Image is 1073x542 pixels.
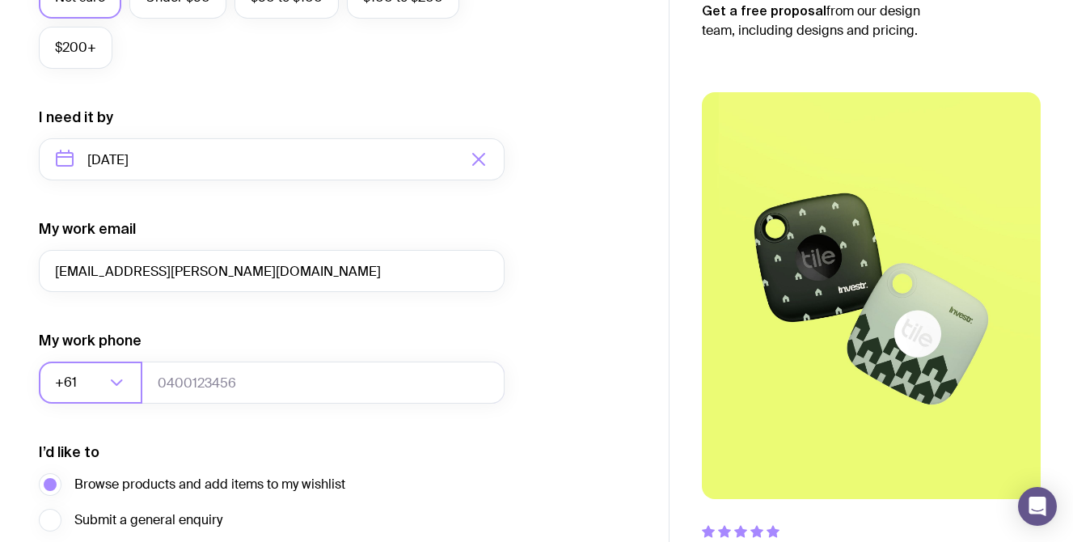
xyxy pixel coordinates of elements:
[39,108,113,127] label: I need it by
[39,27,112,69] label: $200+
[74,510,222,530] span: Submit a general enquiry
[39,250,505,292] input: you@email.com
[55,362,80,404] span: +61
[39,138,505,180] input: Select a target date
[142,362,505,404] input: 0400123456
[39,362,142,404] div: Search for option
[39,442,99,462] label: I’d like to
[39,331,142,350] label: My work phone
[39,219,136,239] label: My work email
[702,1,944,40] p: from our design team, including designs and pricing.
[1018,487,1057,526] div: Open Intercom Messenger
[74,475,345,494] span: Browse products and add items to my wishlist
[80,362,105,404] input: Search for option
[702,3,826,18] strong: Get a free proposal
